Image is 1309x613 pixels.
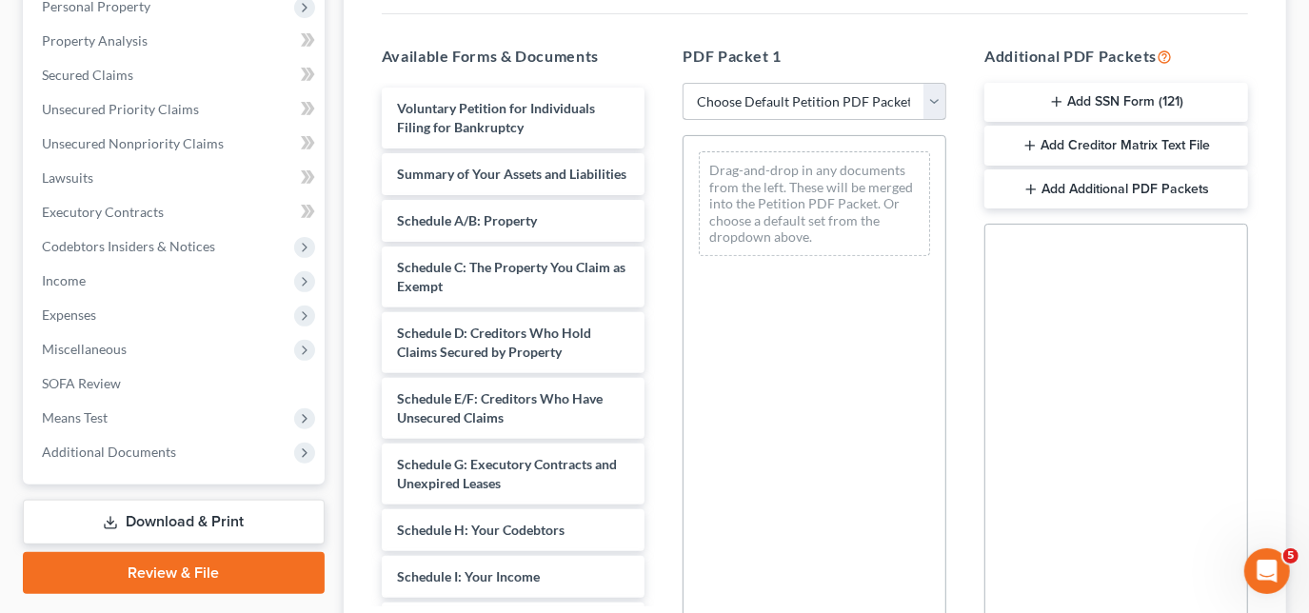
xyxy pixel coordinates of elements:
iframe: Intercom live chat [1244,548,1290,594]
a: Unsecured Priority Claims [27,92,325,127]
a: Unsecured Nonpriority Claims [27,127,325,161]
span: Schedule C: The Property You Claim as Exempt [397,259,625,294]
div: Drag-and-drop in any documents from the left. These will be merged into the Petition PDF Packet. ... [699,151,930,256]
span: Schedule H: Your Codebtors [397,522,565,538]
a: Executory Contracts [27,195,325,229]
h5: Available Forms & Documents [382,45,645,68]
span: SOFA Review [42,375,121,391]
span: Executory Contracts [42,204,164,220]
a: Property Analysis [27,24,325,58]
a: Download & Print [23,500,325,544]
a: SOFA Review [27,366,325,401]
span: Unsecured Nonpriority Claims [42,135,224,151]
span: Schedule I: Your Income [397,568,540,584]
span: Codebtors Insiders & Notices [42,238,215,254]
span: Property Analysis [42,32,148,49]
span: Lawsuits [42,169,93,186]
span: Miscellaneous [42,341,127,357]
span: Summary of Your Assets and Liabilities [397,166,626,182]
span: Income [42,272,86,288]
span: Schedule A/B: Property [397,212,537,228]
span: Additional Documents [42,444,176,460]
span: Schedule D: Creditors Who Hold Claims Secured by Property [397,325,591,360]
a: Review & File [23,552,325,594]
h5: PDF Packet 1 [683,45,946,68]
span: Unsecured Priority Claims [42,101,199,117]
button: Add Additional PDF Packets [984,169,1248,209]
h5: Additional PDF Packets [984,45,1248,68]
span: Expenses [42,306,96,323]
span: Means Test [42,409,108,425]
span: Voluntary Petition for Individuals Filing for Bankruptcy [397,100,595,135]
button: Add SSN Form (121) [984,83,1248,123]
span: Schedule G: Executory Contracts and Unexpired Leases [397,456,617,491]
span: Secured Claims [42,67,133,83]
a: Lawsuits [27,161,325,195]
span: Schedule E/F: Creditors Who Have Unsecured Claims [397,390,603,425]
button: Add Creditor Matrix Text File [984,126,1248,166]
a: Secured Claims [27,58,325,92]
span: 5 [1283,548,1299,564]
